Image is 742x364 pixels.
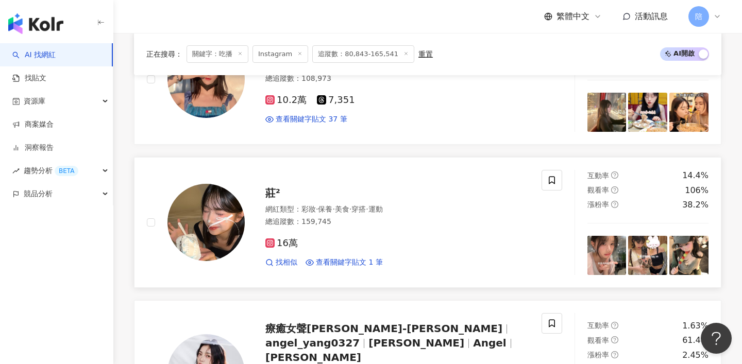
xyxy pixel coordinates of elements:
img: post-image [669,93,709,132]
span: 互動率 [587,171,609,180]
span: question-circle [611,171,618,179]
span: 漲粉率 [587,351,609,359]
img: KOL Avatar [167,41,245,118]
span: 陪 [695,11,702,22]
span: Angel [473,337,506,349]
span: question-circle [611,336,618,343]
span: 療癒女聲[PERSON_NAME]-[PERSON_NAME] [265,322,502,335]
span: question-circle [611,186,618,194]
span: 資源庫 [24,90,45,113]
a: 查看關鍵字貼文 1 筆 [306,257,383,268]
span: 找相似 [276,257,297,268]
span: 活動訊息 [635,11,668,21]
span: 正在搜尋 ： [146,50,182,58]
a: 商案媒合 [12,119,54,130]
span: 查看關鍵字貼文 1 筆 [316,257,383,268]
span: 10.2萬 [265,95,307,106]
img: post-image [628,93,667,132]
span: 繁體中文 [556,11,589,22]
div: 61.4% [682,335,709,346]
img: post-image [669,236,709,275]
span: 追蹤數：80,843-165,541 [312,45,414,63]
div: 14.4% [682,170,709,181]
span: 趨勢分析 [24,159,78,182]
span: 查看關鍵字貼文 37 筆 [276,114,347,125]
a: searchAI 找網紅 [12,50,56,60]
span: [PERSON_NAME] [265,351,361,363]
span: question-circle [611,201,618,208]
span: rise [12,167,20,175]
span: angel_yang0327 [265,337,360,349]
span: 觀看率 [587,336,609,344]
span: 美食 [335,205,349,213]
span: 7,351 [317,95,355,106]
div: 106% [685,185,709,196]
img: post-image [587,93,627,132]
span: [PERSON_NAME] [368,337,464,349]
div: 總追蹤數 ： 108,973 [265,74,529,84]
span: · [349,205,351,213]
span: · [332,205,334,213]
span: question-circle [611,351,618,358]
span: 16萬 [265,238,298,249]
span: 競品分析 [24,182,53,205]
iframe: Help Scout Beacon - Open [701,323,732,354]
img: post-image [628,236,667,275]
div: 重置 [418,50,433,58]
div: 38.2% [682,199,709,211]
span: 穿搭 [351,205,366,213]
span: Instagram [252,45,308,63]
span: · [316,205,318,213]
a: KOL AvatarDicky網紅類型：美食總追蹤數：108,97310.2萬7,351查看關鍵字貼文 37 筆互動率question-circle0.17%觀看率question-circle... [134,14,721,145]
span: 互動率 [587,321,609,330]
a: 找相似 [265,257,297,268]
span: 關鍵字：吃播 [187,45,248,63]
a: 查看關鍵字貼文 37 筆 [265,114,347,125]
span: question-circle [611,322,618,329]
a: 找貼文 [12,73,46,83]
div: BETA [55,166,78,176]
span: 保養 [318,205,332,213]
a: 洞察報告 [12,143,54,153]
span: · [366,205,368,213]
a: KOL Avatar莊²網紅類型：彩妝·保養·美食·穿搭·運動總追蹤數：159,74516萬找相似查看關鍵字貼文 1 筆互動率question-circle14.4%觀看率question-ci... [134,157,721,288]
span: 觀看率 [587,186,609,194]
span: 漲粉率 [587,200,609,209]
span: 莊² [265,187,280,199]
img: post-image [587,236,627,275]
span: 運動 [368,205,383,213]
img: logo [8,13,63,34]
div: 總追蹤數 ： 159,745 [265,217,529,227]
div: 2.45% [682,350,709,361]
div: 網紅類型 ： [265,204,529,215]
div: 1.63% [682,320,709,332]
img: KOL Avatar [167,184,245,261]
span: 彩妝 [301,205,316,213]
